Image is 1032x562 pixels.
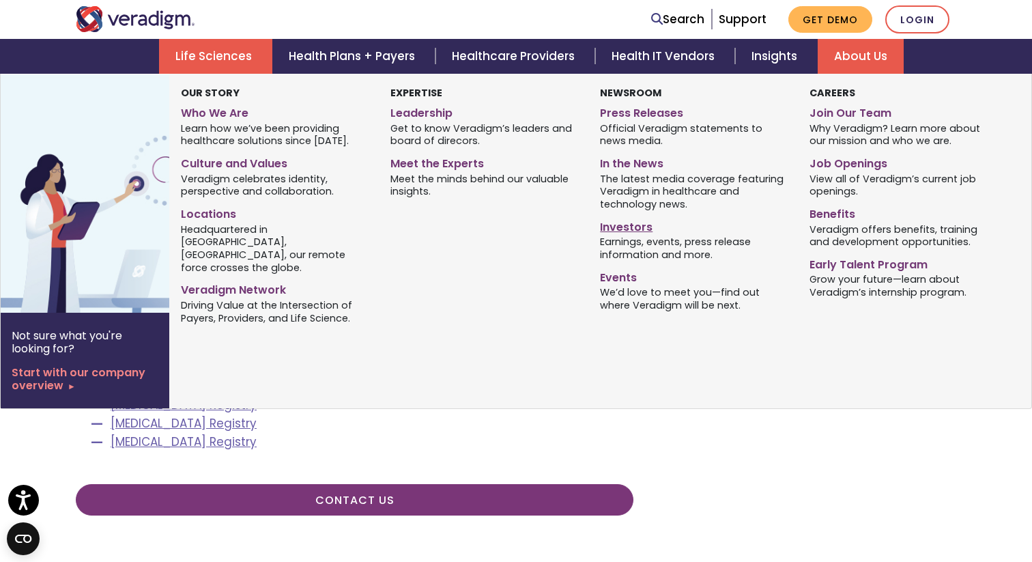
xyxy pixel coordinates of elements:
a: Login [885,5,949,33]
a: Life Sciences [159,39,272,74]
span: Driving Value at the Intersection of Payers, Providers, and Life Science. [181,298,370,324]
a: Culture and Values [181,152,370,171]
a: Contact Us [76,484,633,516]
a: Get Demo [788,6,872,33]
a: Meet the Experts [390,152,579,171]
a: Search [651,10,704,29]
span: Learn how we’ve been providing healthcare solutions since [DATE]. [181,121,370,147]
a: Healthcare Providers [435,39,595,74]
a: Join Our Team [809,101,999,121]
span: Earnings, events, press release information and more. [600,235,789,262]
a: Veradigm Network [181,278,370,298]
a: [MEDICAL_DATA] Registry [111,397,257,413]
img: Vector image of Veradigm’s Story [1,74,220,313]
strong: Careers [809,86,855,100]
a: Job Openings [809,152,999,171]
strong: Expertise [390,86,442,100]
iframe: Drift Chat Widget [770,477,1016,546]
p: Not sure what you're looking for? [12,329,158,355]
a: Health Plans + Payers [272,39,435,74]
a: Start with our company overview [12,366,158,392]
span: Why Veradigm? Learn more about our mission and who we are. [809,121,999,147]
button: Open CMP widget [7,522,40,555]
a: [MEDICAL_DATA] Registry [111,434,257,450]
span: Official Veradigm statements to news media. [600,121,789,147]
span: Grow your future—learn about Veradigm’s internship program. [809,272,999,299]
span: We’d love to meet you—find out where Veradigm will be next. [600,285,789,312]
span: Veradigm offers benefits, training and development opportunities. [809,222,999,249]
strong: Our Story [181,86,240,100]
strong: Newsroom [600,86,661,100]
a: Events [600,266,789,285]
a: Who We Are [181,101,370,121]
a: Benefits [809,202,999,222]
a: Leadership [390,101,579,121]
img: Veradigm logo [76,6,195,32]
a: Investors [600,215,789,235]
span: View all of Veradigm’s current job openings. [809,171,999,198]
a: Support [719,11,766,27]
a: In the News [600,152,789,171]
span: Veradigm celebrates identity, perspective and collaboration. [181,171,370,198]
a: Health IT Vendors [595,39,735,74]
span: The latest media coverage featuring Veradigm in healthcare and technology news. [600,171,789,211]
li: Metabolic Registries [94,377,634,451]
a: Press Releases [600,101,789,121]
a: Early Talent Program [809,253,999,272]
a: Insights [735,39,818,74]
span: Headquartered in [GEOGRAPHIC_DATA], [GEOGRAPHIC_DATA], our remote force crosses the globe. [181,222,370,274]
span: Meet the minds behind our valuable insights. [390,171,579,198]
span: Get to know Veradigm’s leaders and board of direcors. [390,121,579,147]
a: Locations [181,202,370,222]
a: [MEDICAL_DATA] Registry [111,415,257,432]
a: About Us [818,39,904,74]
